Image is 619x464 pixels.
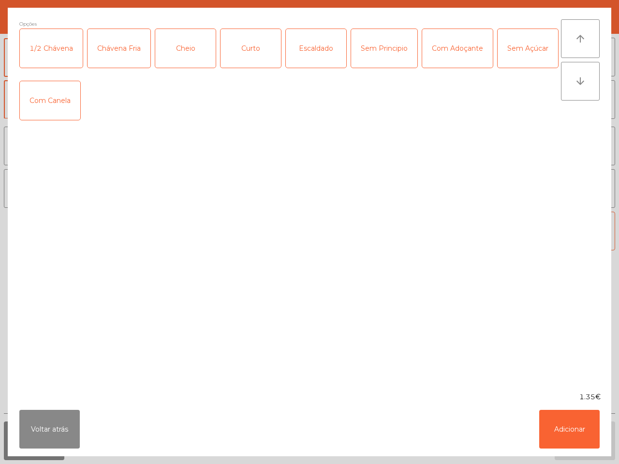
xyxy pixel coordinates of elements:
i: arrow_upward [575,33,586,44]
i: arrow_downward [575,75,586,87]
div: Cheio [155,29,216,68]
div: Chávena Fria [88,29,150,68]
div: Com Adoçante [422,29,493,68]
button: Adicionar [539,410,600,449]
button: arrow_upward [561,19,600,58]
button: arrow_downward [561,62,600,101]
div: 1.35€ [8,392,611,402]
div: Sem Açúcar [498,29,558,68]
button: Voltar atrás [19,410,80,449]
span: Opções [19,19,37,29]
div: Curto [221,29,281,68]
div: Sem Principio [351,29,417,68]
div: Com Canela [20,81,80,120]
div: Escaldado [286,29,346,68]
div: 1/2 Chávena [20,29,83,68]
